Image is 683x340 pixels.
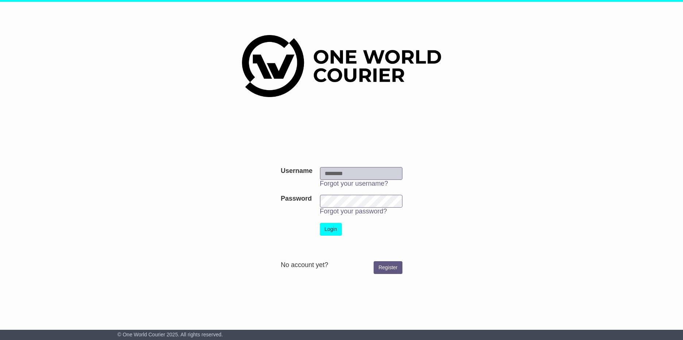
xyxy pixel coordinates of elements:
[281,195,312,203] label: Password
[374,261,402,274] a: Register
[242,35,441,97] img: One World
[320,223,342,236] button: Login
[281,261,402,269] div: No account yet?
[117,332,223,337] span: © One World Courier 2025. All rights reserved.
[320,180,388,187] a: Forgot your username?
[320,208,387,215] a: Forgot your password?
[281,167,312,175] label: Username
